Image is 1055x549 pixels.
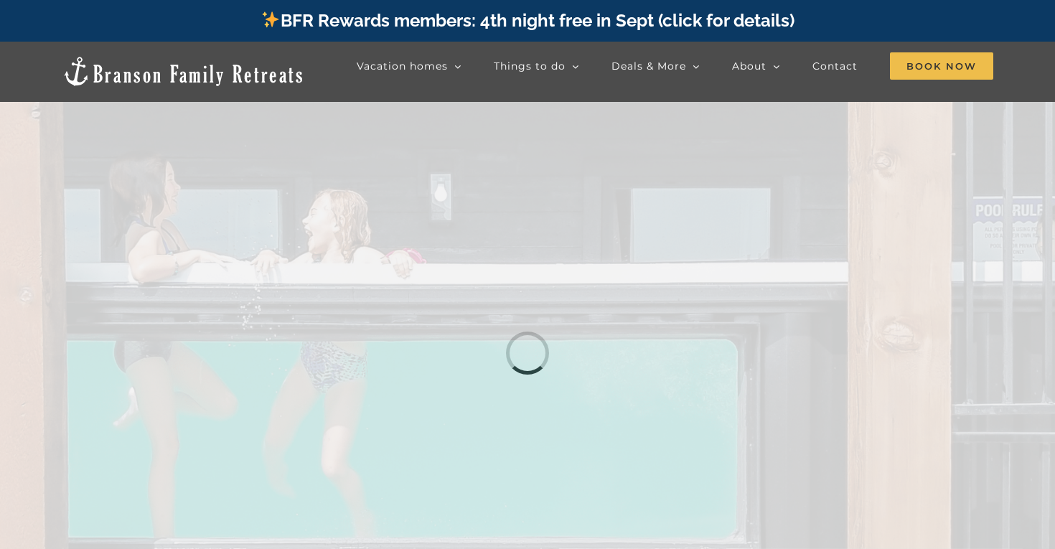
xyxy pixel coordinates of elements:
span: Things to do [494,61,566,71]
a: Deals & More [611,52,700,80]
a: Contact [812,52,858,80]
span: Contact [812,61,858,71]
a: About [732,52,780,80]
nav: Main Menu [357,52,993,80]
span: Vacation homes [357,61,448,71]
a: BFR Rewards members: 4th night free in Sept (click for details) [261,10,794,31]
a: Book Now [890,52,993,80]
img: Branson Family Retreats Logo [62,55,305,88]
img: ✨ [262,11,279,28]
span: Deals & More [611,61,686,71]
a: Vacation homes [357,52,461,80]
a: Things to do [494,52,579,80]
span: About [732,61,766,71]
